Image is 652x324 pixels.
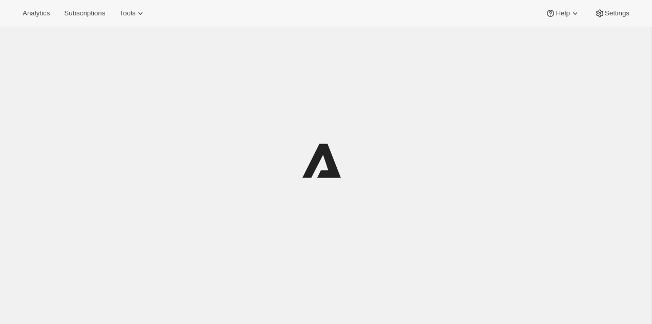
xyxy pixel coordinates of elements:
[605,9,629,17] span: Settings
[64,9,105,17] span: Subscriptions
[539,6,586,21] button: Help
[16,6,56,21] button: Analytics
[588,6,636,21] button: Settings
[113,6,152,21] button: Tools
[556,9,569,17] span: Help
[23,9,50,17] span: Analytics
[58,6,111,21] button: Subscriptions
[119,9,135,17] span: Tools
